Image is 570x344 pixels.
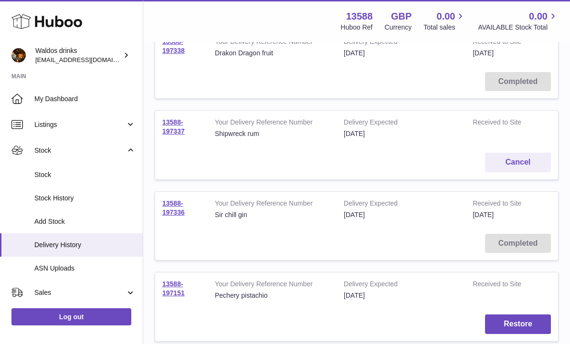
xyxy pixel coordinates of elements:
[344,129,458,138] div: [DATE]
[473,37,531,49] strong: Received to Site
[478,10,559,32] a: 0.00 AVAILABLE Stock Total
[35,56,140,63] span: [EMAIL_ADDRESS][DOMAIN_NAME]
[162,199,185,216] a: 13588-197336
[485,314,551,334] button: Restore
[11,308,131,325] a: Log out
[473,199,531,210] strong: Received to Site
[344,118,458,129] strong: Delivery Expected
[423,23,466,32] span: Total sales
[341,23,373,32] div: Huboo Ref
[344,49,458,58] div: [DATE]
[473,118,531,129] strong: Received to Site
[215,291,329,300] div: Pechery pistachio
[215,280,329,291] strong: Your Delivery Reference Number
[529,10,548,23] span: 0.00
[485,153,551,172] button: Cancel
[473,211,494,219] span: [DATE]
[162,38,185,54] a: 13588-197338
[344,210,458,219] div: [DATE]
[344,291,458,300] div: [DATE]
[385,23,412,32] div: Currency
[215,37,329,49] strong: Your Delivery Reference Number
[215,129,329,138] div: Shipwreck rum
[391,10,412,23] strong: GBP
[11,48,26,63] img: sales@tradingpostglobal.com
[473,280,531,291] strong: Received to Site
[34,264,136,273] span: ASN Uploads
[423,10,466,32] a: 0.00 Total sales
[34,217,136,226] span: Add Stock
[344,199,458,210] strong: Delivery Expected
[344,37,458,49] strong: Delivery Expected
[437,10,455,23] span: 0.00
[34,94,136,104] span: My Dashboard
[478,23,559,32] span: AVAILABLE Stock Total
[34,194,136,203] span: Stock History
[34,240,136,250] span: Delivery History
[215,118,329,129] strong: Your Delivery Reference Number
[34,170,136,179] span: Stock
[34,146,126,155] span: Stock
[35,46,121,64] div: Waldos drinks
[215,210,329,219] div: Sir chill gin
[162,118,185,135] a: 13588-197337
[34,120,126,129] span: Listings
[215,49,329,58] div: Drakon Dragon fruit
[473,49,494,57] span: [DATE]
[215,199,329,210] strong: Your Delivery Reference Number
[162,280,185,297] a: 13588-197151
[34,288,126,297] span: Sales
[346,10,373,23] strong: 13588
[344,280,458,291] strong: Delivery Expected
